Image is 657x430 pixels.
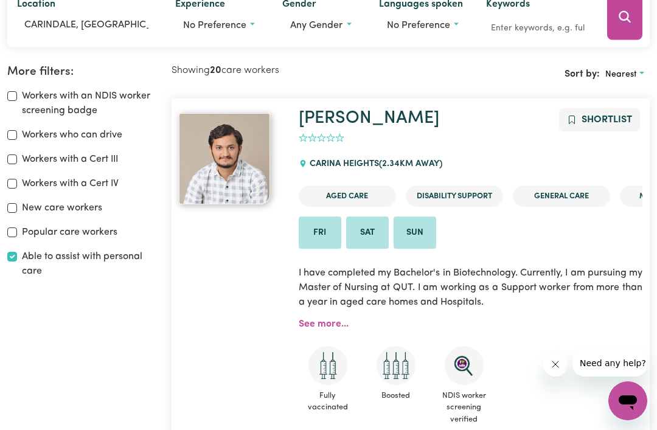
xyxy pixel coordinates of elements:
button: Worker experience options [175,13,263,36]
button: Add to shortlist [559,108,640,131]
img: Care and support worker has received 2 doses of COVID-19 vaccine [308,346,347,385]
button: Sort search results [600,65,650,84]
li: General Care [513,186,610,207]
li: Available on Sat [346,217,389,249]
span: Any gender [290,20,342,30]
iframe: Button to launch messaging window [608,381,647,420]
span: Fully vaccinated [299,385,357,418]
li: Available on Sun [394,217,436,249]
p: I have completed my Bachelor's in Biotechnology. Currently, I am pursuing my Master of Nursing at... [299,258,643,317]
span: No preference [183,20,246,30]
a: Devinkumar Dheerajlal [179,113,284,204]
span: Nearest [605,70,637,79]
label: Workers who can drive [22,128,122,142]
img: Care and support worker has received booster dose of COVID-19 vaccination [377,346,415,385]
li: Aged Care [299,186,396,207]
input: Enter a suburb [17,13,156,35]
span: No preference [387,20,450,30]
label: Popular care workers [22,225,117,240]
h2: Showing care workers [172,65,411,77]
span: Boosted [367,385,425,406]
span: ( 2.34 km away) [379,159,442,168]
img: View Devinkumar Dheerajlal's profile [179,113,270,204]
label: Workers with a Cert III [22,152,118,167]
h2: More filters: [7,65,157,79]
label: New care workers [22,201,102,215]
span: NDIS worker screening verified [435,385,493,430]
a: See more... [299,319,349,329]
a: [PERSON_NAME] [299,109,439,127]
span: Sort by: [565,69,600,79]
button: Worker gender preference [282,13,359,36]
iframe: Close message [543,352,568,376]
b: 20 [210,66,221,75]
label: Able to assist with personal care [22,249,157,279]
li: Disability Support [406,186,503,207]
button: Worker language preferences [379,13,467,36]
span: Shortlist [582,115,632,125]
li: Available on Fri [299,217,341,249]
iframe: Message from company [572,350,647,376]
div: add rating by typing an integer from 0 to 5 or pressing arrow keys [299,131,344,145]
div: CARINA HEIGHTS [299,148,450,181]
label: Workers with a Cert IV [22,176,119,191]
label: Workers with an NDIS worker screening badge [22,89,157,118]
img: NDIS Worker Screening Verified [445,346,484,385]
input: Enter keywords, e.g. full name, interests [486,18,590,37]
